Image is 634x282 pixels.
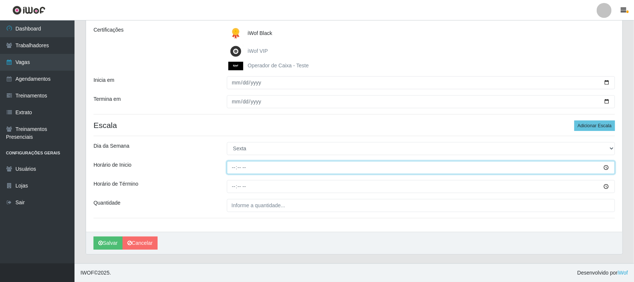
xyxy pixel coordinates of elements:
[123,237,158,250] a: Cancelar
[248,30,272,36] span: iWof Black
[618,270,628,276] a: iWof
[248,63,309,68] span: Operador de Caixa - Teste
[93,121,615,130] h4: Escala
[80,270,94,276] span: IWOF
[228,44,246,59] img: iWof VIP
[80,269,111,277] span: © 2025 .
[93,76,114,84] label: Inicia em
[228,62,246,70] img: Operador de Caixa - Teste
[93,26,124,34] label: Certificações
[227,76,615,89] input: 00/00/0000
[227,95,615,108] input: 00/00/0000
[248,48,268,54] span: iWof VIP
[93,142,130,150] label: Dia da Semana
[93,199,120,207] label: Quantidade
[227,199,615,212] input: Informe a quantidade...
[574,121,615,131] button: Adicionar Escala
[93,95,121,103] label: Termina em
[93,180,138,188] label: Horário de Término
[227,180,615,193] input: 00:00
[228,26,246,41] img: iWof Black
[93,161,131,169] label: Horário de Inicio
[227,161,615,174] input: 00:00
[577,269,628,277] span: Desenvolvido por
[12,6,45,15] img: CoreUI Logo
[93,237,123,250] button: Salvar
